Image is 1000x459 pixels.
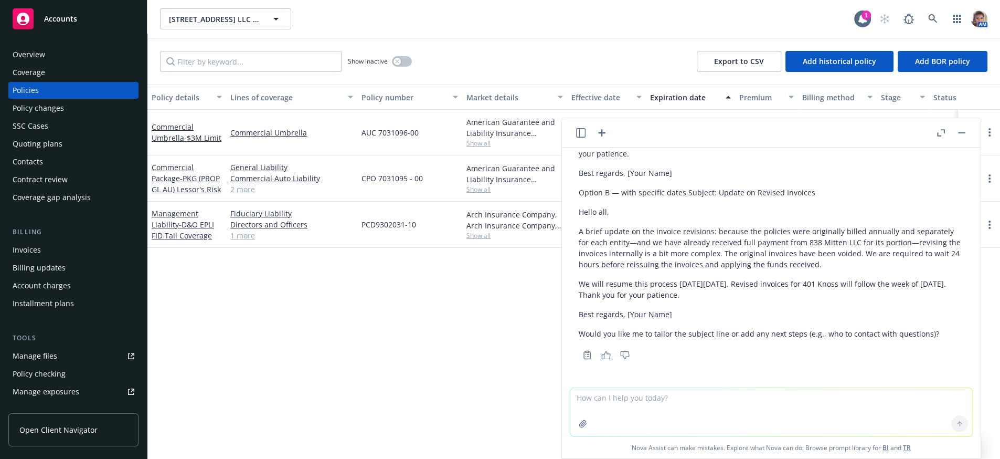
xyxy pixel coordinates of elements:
div: Billing [8,227,139,237]
a: Installment plans [8,295,139,312]
a: more [983,126,996,139]
a: Coverage [8,64,139,81]
button: Premium [735,85,798,110]
a: Account charges [8,277,139,294]
span: Show all [466,185,563,194]
span: Open Client Navigator [19,424,98,435]
div: Policies [13,82,39,99]
button: Add historical policy [785,51,893,72]
div: Coverage gap analysis [13,189,91,206]
span: Export to CSV [714,56,764,66]
div: Policy number [361,92,446,103]
button: Export to CSV [697,51,781,72]
div: Contacts [13,153,43,170]
div: Status [933,92,997,103]
div: Expiration date [650,92,719,103]
span: - $3M Limit [184,133,221,143]
span: Accounts [44,15,77,23]
div: Coverage [13,64,45,81]
a: Policy changes [8,100,139,117]
button: Policy details [147,85,226,110]
a: Switch app [946,8,967,29]
p: Option B — with specific dates Subject: Update on Revised Invoices [579,187,964,198]
span: - PKG (PROP GL AU) Lessor's Risk [152,173,221,194]
a: more [983,218,996,231]
p: A brief update on the invoice revisions: because the policies were originally billed annually and... [579,226,964,270]
a: Management Liability [152,208,214,241]
a: Policy checking [8,366,139,382]
div: Stage [881,92,913,103]
div: Contract review [13,171,68,188]
span: CPO 7031095 - 00 [361,173,423,184]
a: Invoices [8,242,139,258]
a: Quoting plans [8,135,139,152]
div: Manage exposures [13,383,79,400]
div: Billing method [802,92,861,103]
div: Market details [466,92,551,103]
div: Billing updates [13,259,66,276]
div: Overview [13,46,45,63]
div: Installment plans [13,295,74,312]
div: Invoices [13,242,41,258]
img: photo [971,11,987,27]
div: Policy changes [13,100,64,117]
a: Accounts [8,4,139,34]
a: Directors and Officers [230,219,353,230]
div: Account charges [13,277,71,294]
span: Show all [466,139,563,148]
a: BI [882,443,889,452]
a: TR [903,443,911,452]
a: Overview [8,46,139,63]
span: Nova Assist can make mistakes. Explore what Nova can do: Browse prompt library for and [566,437,976,458]
a: Commercial Package [152,162,221,194]
div: Premium [739,92,782,103]
a: Commercial Umbrella [152,122,221,143]
a: Contacts [8,153,139,170]
span: Show inactive [348,57,388,66]
button: Thumbs down [616,348,633,362]
p: We will resume this process [DATE], and revised invoices for 401 Knoss will follow next week. Tha... [579,137,964,159]
span: Add BOR policy [915,56,970,66]
div: 1 [861,11,871,20]
a: Start snowing [874,8,895,29]
span: Add historical policy [803,56,876,66]
button: Market details [462,85,567,110]
a: Report a Bug [898,8,919,29]
div: Policy details [152,92,210,103]
span: Show all [466,231,563,240]
span: PCD9302031-10 [361,219,416,230]
a: SSC Cases [8,118,139,134]
div: Manage files [13,348,57,364]
div: Quoting plans [13,135,62,152]
p: Best regards, [Your Name] [579,168,964,179]
a: Policies [8,82,139,99]
div: Policy checking [13,366,66,382]
a: Manage files [8,348,139,364]
div: Effective date [571,92,630,103]
a: Coverage gap analysis [8,189,139,206]
button: Billing method [798,85,877,110]
a: 2 more [230,184,353,195]
div: SSC Cases [13,118,48,134]
a: Commercial Auto Liability [230,173,353,184]
div: Arch Insurance Company, Arch Insurance Company, Amwins [466,209,563,231]
p: Would you like me to tailor the subject line or add any next steps (e.g., who to contact with que... [579,328,964,339]
a: Billing updates [8,259,139,276]
div: Lines of coverage [230,92,342,103]
a: General Liability [230,162,353,173]
a: Manage exposures [8,383,139,400]
button: Expiration date [646,85,735,110]
input: Filter by keyword... [160,51,342,72]
a: Contract review [8,171,139,188]
button: Lines of coverage [226,85,357,110]
p: We will resume this process [DATE][DATE]. Revised invoices for 401 Knoss will follow the week of ... [579,278,964,300]
span: - D&O EPLI FID Tail Coverage [152,220,214,241]
div: Tools [8,333,139,343]
button: Stage [877,85,929,110]
div: Manage certificates [13,401,81,418]
span: [STREET_ADDRESS] LLC & [STREET_ADDRESS][PERSON_NAME] LLC (Previously School Apparel Inc) [169,14,260,25]
button: Effective date [567,85,646,110]
p: Best regards, [Your Name] [579,309,964,320]
span: AUC 7031096-00 [361,127,419,138]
